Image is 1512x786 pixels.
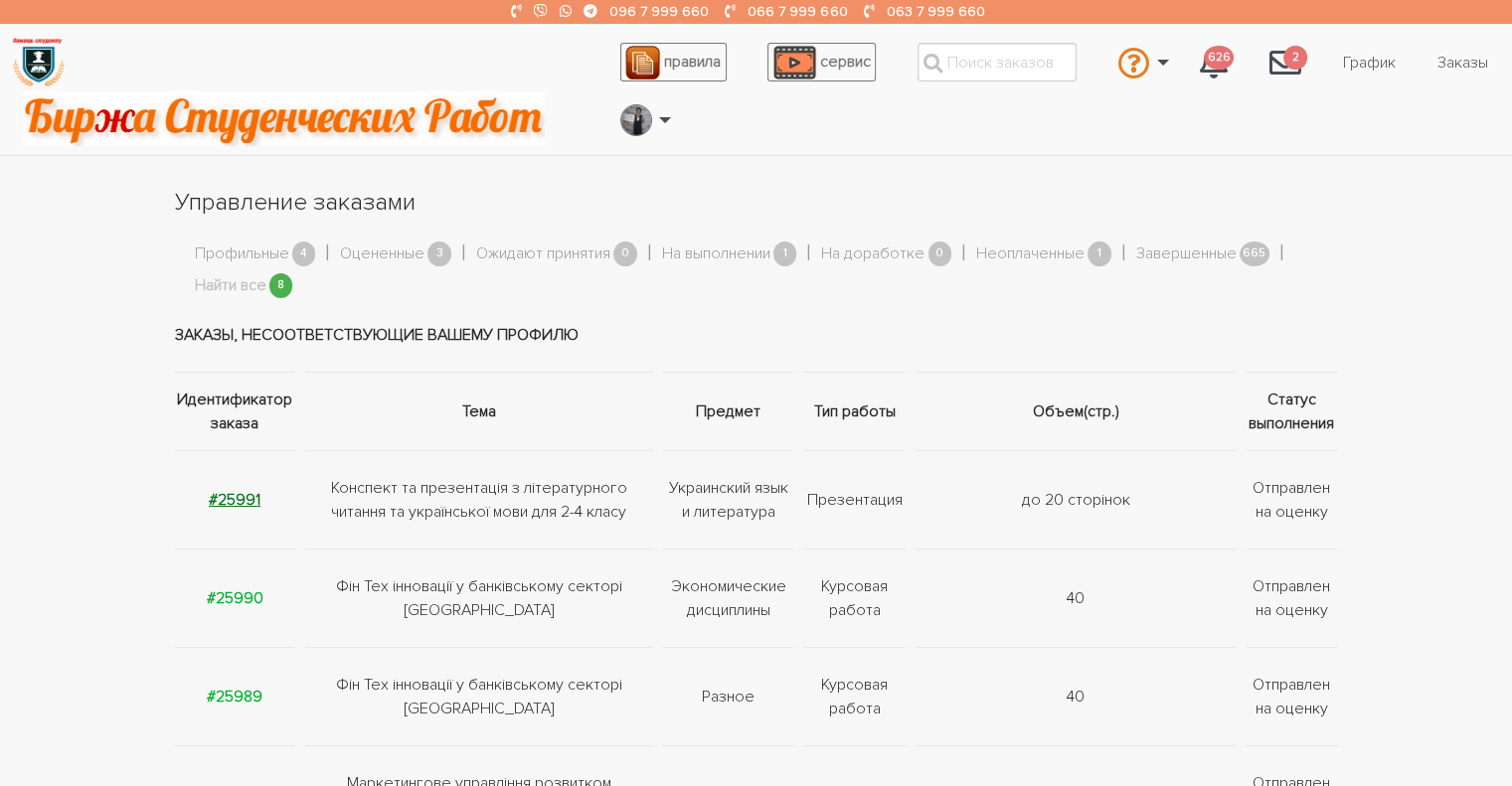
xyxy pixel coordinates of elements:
a: 096 7 999 660 [609,3,709,20]
td: Фін Тех інновації у банківському секторі [GEOGRAPHIC_DATA] [300,550,658,648]
a: Оцененные [340,241,424,267]
td: Презентация [798,451,911,550]
th: Тема [300,373,658,451]
a: #25990 [207,588,263,608]
a: Профильные [195,241,289,267]
img: agreement_icon-feca34a61ba7f3d1581b08bc946b2ec1ccb426f67415f344566775c155b7f62c.png [625,46,659,79]
img: logo-135dea9cf721667cc4ddb0c1795e3ba8b7f362e3d0c04e2cc90b931989920324.png [11,35,66,89]
th: Идентификатор заказа [175,373,300,451]
a: График [1327,44,1412,81]
th: Предмет [658,373,799,451]
span: 626 [1204,46,1234,71]
td: Разное [658,648,799,746]
a: #25991 [209,490,260,510]
a: 063 7 999 660 [886,3,984,20]
input: Поиск заказов [918,43,1077,81]
td: Курсовая работа [798,550,911,648]
span: 1 [1088,241,1111,266]
span: 1 [773,241,797,266]
td: Украинский язык и литература [658,451,799,550]
a: #25989 [207,687,262,707]
td: Отправлен на оценку [1241,648,1338,746]
td: 40 [911,550,1240,648]
h1: Управление заказами [175,186,1338,220]
a: Ожидают принятия [476,241,610,267]
td: Отправлен на оценку [1241,451,1338,550]
img: play_icon-49f7f135c9dc9a03216cfdbccbe1e3994649169d890fb554cedf0eac35a01ba8.png [773,46,815,79]
span: сервис [820,52,871,72]
td: Курсовая работа [798,648,911,746]
span: 4 [292,241,316,266]
td: Конспект та презентація з літературного читання та української мови для 2-4 класу [300,451,658,550]
td: Экономические дисциплины [658,550,799,648]
span: 2 [1283,46,1307,71]
a: Заказы [1422,44,1504,81]
span: 0 [928,241,952,266]
span: 3 [427,241,451,266]
span: правила [664,52,721,72]
th: Тип работы [798,373,911,451]
a: Завершенные [1136,241,1237,267]
span: 0 [613,241,637,266]
td: до 20 сторінок [911,451,1240,550]
td: 40 [911,648,1240,746]
a: На выполнении [662,241,770,267]
th: Объем(стр.) [911,373,1240,451]
a: правила [620,43,727,81]
td: Фін Тех інновації у банківському секторі [GEOGRAPHIC_DATA] [300,648,658,746]
span: 665 [1240,241,1269,266]
span: 8 [269,273,293,298]
a: 626 [1184,36,1244,89]
a: сервис [767,43,876,81]
a: 066 7 999 660 [748,3,847,20]
td: Отправлен на оценку [1241,550,1338,648]
img: 20171208_160937.jpg [621,104,651,136]
td: Заказы, несоответствующие вашему профилю [175,298,1338,373]
img: motto-2ce64da2796df845c65ce8f9480b9c9d679903764b3ca6da4b6de107518df0fe.gif [23,91,545,146]
a: Найти все [195,273,266,299]
a: Неоплаченные [976,241,1085,267]
a: 2 [1254,36,1317,89]
th: Статус выполнения [1241,373,1338,451]
a: На доработке [821,241,924,267]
